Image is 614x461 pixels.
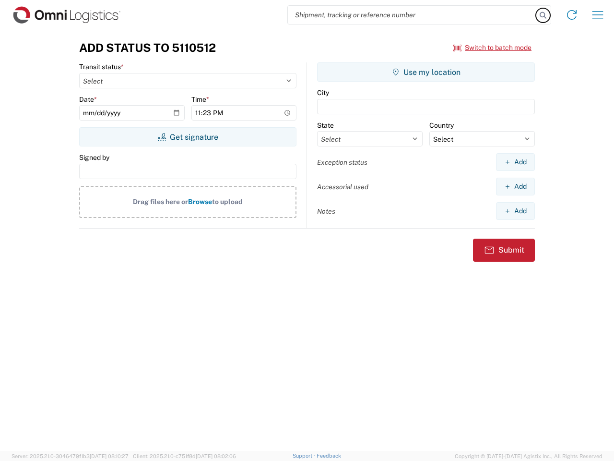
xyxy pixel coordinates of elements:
[473,239,535,262] button: Submit
[188,198,212,206] span: Browse
[288,6,536,24] input: Shipment, tracking or reference number
[317,158,367,167] label: Exception status
[317,182,368,191] label: Accessorial used
[496,178,535,195] button: Add
[429,121,454,130] label: Country
[317,88,329,97] label: City
[133,198,188,206] span: Drag files here or
[293,453,317,459] a: Support
[212,198,243,206] span: to upload
[133,453,236,459] span: Client: 2025.21.0-c751f8d
[90,453,129,459] span: [DATE] 08:10:27
[317,453,341,459] a: Feedback
[317,121,334,130] label: State
[79,95,97,104] label: Date
[496,202,535,220] button: Add
[455,452,602,461] span: Copyright © [DATE]-[DATE] Agistix Inc., All Rights Reserved
[496,153,535,171] button: Add
[453,40,531,56] button: Switch to batch mode
[79,127,296,146] button: Get signature
[317,207,335,216] label: Notes
[317,62,535,82] button: Use my location
[79,153,109,162] label: Signed by
[196,453,236,459] span: [DATE] 08:02:06
[79,62,124,71] label: Transit status
[12,453,129,459] span: Server: 2025.21.0-3046479f1b3
[191,95,209,104] label: Time
[79,41,216,55] h3: Add Status to 5110512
